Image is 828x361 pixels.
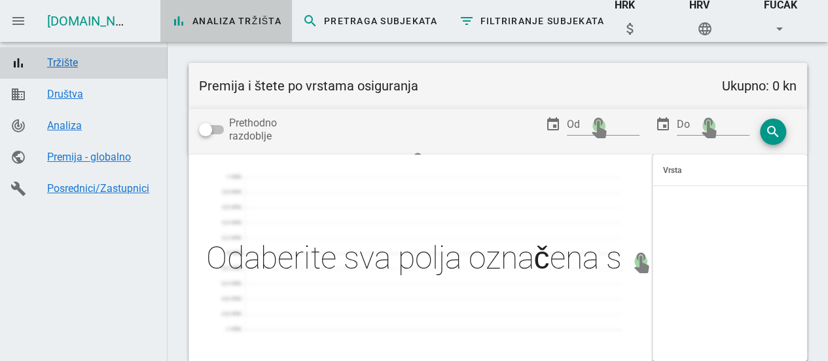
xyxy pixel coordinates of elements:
i: event [545,117,561,132]
i: bar_chart [10,55,26,71]
i: build [10,181,26,197]
i: language [697,21,713,37]
i: bar_chart [171,13,187,29]
span: Odaberite sva polja označena s [206,242,621,275]
span: Vrsta [663,166,681,175]
div: Ukupno: 0 kn [722,76,797,96]
span: Analiza tržišta [171,13,281,29]
i: arrow_drop_down [772,21,787,37]
a: Analiza [47,119,157,132]
div: Premija i štete po vrstama osiguranja [199,76,418,96]
i: menu [10,13,26,29]
a: [DOMAIN_NAME] [47,13,145,29]
i: search [765,124,781,140]
th: Vrsta [653,155,753,186]
a: Posrednici/Zastupnici [47,182,157,195]
a: Tržište [47,56,157,69]
i: attach_money [622,21,638,37]
i: track_changes [10,118,26,134]
i: search [302,13,318,29]
label: Prethodno razdoblje [229,117,293,143]
span: Filtriranje subjekata [459,13,605,29]
i: event [655,117,671,132]
a: Društva [47,88,157,100]
i: public [10,149,26,165]
span: Pretraga subjekata [302,13,438,29]
i: filter_list [459,13,475,29]
i: domain [10,86,26,102]
a: Premija - globalno [47,151,157,163]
